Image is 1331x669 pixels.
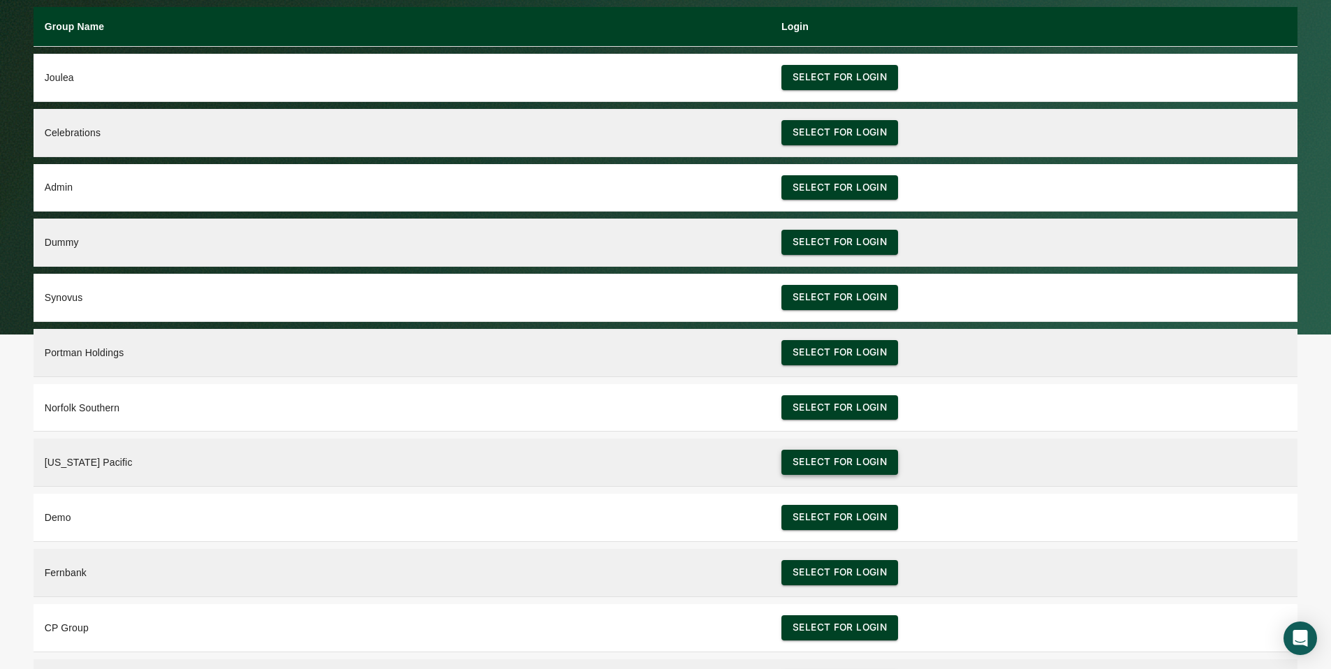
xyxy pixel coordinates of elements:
[34,384,770,432] td: Norfolk Southern
[34,109,770,157] td: Celebrations
[781,615,898,640] button: Select for login
[34,329,770,377] td: Portman Holdings
[34,494,770,542] td: Demo
[1284,622,1317,655] div: Open Intercom Messenger
[781,560,898,585] button: Select for login
[781,65,898,90] button: Select for login
[781,285,898,310] button: Select for login
[781,175,898,200] button: Select for login
[781,230,898,255] button: Select for login
[781,120,898,145] button: Select for login
[34,54,770,102] td: Joulea
[34,439,770,487] td: [US_STATE] Pacific
[34,219,770,267] td: Dummy
[34,7,770,47] th: Group Name
[781,340,898,365] button: Select for login
[770,7,1297,47] th: Login
[781,505,898,530] button: Select for login
[34,164,770,212] td: Admin
[34,604,770,652] td: CP Group
[34,274,770,322] td: Synovus
[34,549,770,597] td: Fernbank
[781,395,898,420] button: Select for login
[781,450,898,475] button: Select for login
